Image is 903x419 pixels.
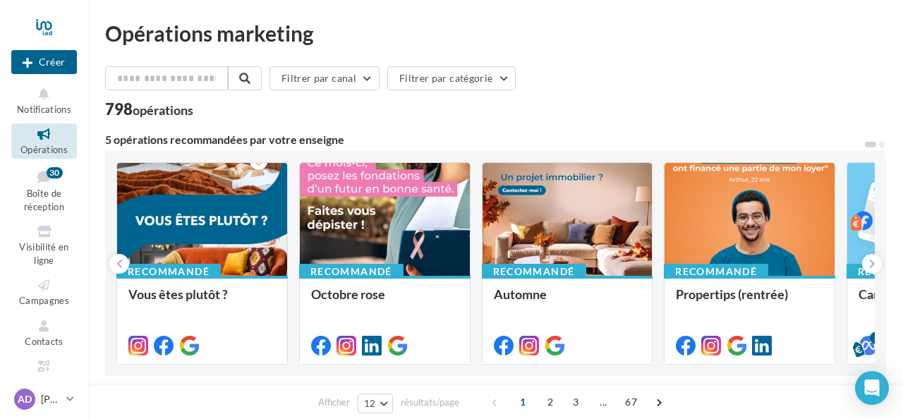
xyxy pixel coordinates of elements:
span: 67 [619,391,643,413]
button: Notifications [11,83,77,118]
span: Contacts [25,336,63,347]
div: 5 [870,332,883,344]
p: [PERSON_NAME] [41,392,61,406]
div: Vous êtes plutôt ? [128,287,276,315]
span: ... [592,391,614,413]
div: 5 opérations recommandées par votre enseigne [105,134,863,145]
a: Visibilité en ligne [11,221,77,269]
div: Automne [494,287,641,315]
div: Octobre rose [311,287,459,315]
button: 12 [358,394,394,413]
span: 12 [364,398,376,409]
div: 30 [47,167,63,178]
div: Open Intercom Messenger [855,371,889,405]
a: Boîte de réception30 [11,164,77,216]
div: 798 [105,102,193,117]
button: Créer [11,50,77,74]
span: résultats/page [401,396,459,409]
button: Filtrer par catégorie [387,66,516,90]
span: Visibilité en ligne [19,241,68,266]
span: 1 [511,391,534,413]
a: Campagnes [11,274,77,309]
a: Médiathèque [11,356,77,390]
span: Notifications [17,104,71,115]
span: 2 [539,391,562,413]
div: Recommandé [664,264,768,279]
div: Opérations marketing [105,23,886,44]
span: Boîte de réception [24,188,64,212]
a: AD [PERSON_NAME] [11,386,77,413]
span: Campagnes [19,295,69,306]
span: Opérations [20,144,68,155]
span: 3 [564,391,587,413]
div: Recommandé [299,264,404,279]
a: Contacts [11,315,77,350]
div: Recommandé [482,264,586,279]
div: Nouvelle campagne [11,50,77,74]
div: Recommandé [116,264,221,279]
div: Propertips (rentrée) [676,287,823,315]
span: Afficher [318,396,350,409]
span: AD [18,392,32,406]
button: Filtrer par canal [269,66,380,90]
div: opérations [133,104,193,116]
a: Opérations [11,123,77,158]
